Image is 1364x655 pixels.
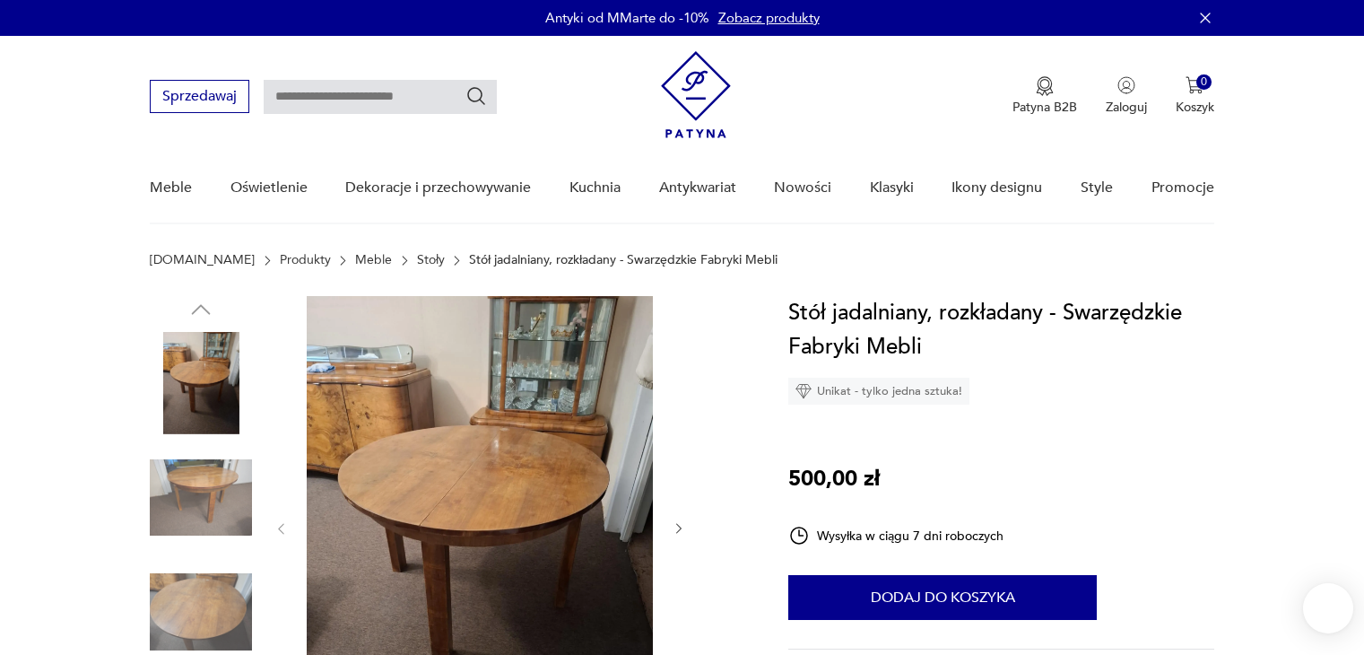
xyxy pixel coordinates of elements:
img: Ikona medalu [1036,76,1054,96]
img: Ikona koszyka [1186,76,1203,94]
p: 500,00 zł [788,462,880,496]
img: Ikonka użytkownika [1117,76,1135,94]
a: Nowości [774,153,831,223]
a: Antykwariat [659,153,736,223]
img: Ikona diamentu [795,383,812,399]
a: Style [1081,153,1113,223]
a: Kuchnia [569,153,621,223]
a: Sprzedawaj [150,92,249,104]
p: Antyki od MMarte do -10% [545,9,709,27]
a: Dekoracje i przechowywanie [345,153,531,223]
a: Produkty [280,253,331,267]
button: Patyna B2B [1012,76,1077,116]
img: Patyna - sklep z meblami i dekoracjami vintage [661,51,731,138]
a: Oświetlenie [230,153,308,223]
button: Dodaj do koszyka [788,575,1097,620]
div: Unikat - tylko jedna sztuka! [788,378,969,405]
h1: Stół jadalniany, rozkładany - Swarzędzkie Fabryki Mebli [788,296,1214,364]
p: Patyna B2B [1012,99,1077,116]
div: 0 [1196,74,1212,90]
button: Sprzedawaj [150,80,249,113]
a: Klasyki [870,153,914,223]
img: Zdjęcie produktu Stół jadalniany, rozkładany - Swarzędzkie Fabryki Mebli [150,447,252,549]
p: Stół jadalniany, rozkładany - Swarzędzkie Fabryki Mebli [469,253,778,267]
a: Meble [150,153,192,223]
p: Koszyk [1176,99,1214,116]
div: Wysyłka w ciągu 7 dni roboczych [788,525,1003,546]
a: Ikony designu [951,153,1042,223]
a: Ikona medaluPatyna B2B [1012,76,1077,116]
a: Meble [355,253,392,267]
button: Zaloguj [1106,76,1147,116]
a: [DOMAIN_NAME] [150,253,255,267]
iframe: Smartsupp widget button [1303,583,1353,633]
img: Zdjęcie produktu Stół jadalniany, rozkładany - Swarzędzkie Fabryki Mebli [150,332,252,434]
a: Promocje [1151,153,1214,223]
button: Szukaj [465,85,487,107]
a: Zobacz produkty [718,9,820,27]
p: Zaloguj [1106,99,1147,116]
button: 0Koszyk [1176,76,1214,116]
a: Stoły [417,253,445,267]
